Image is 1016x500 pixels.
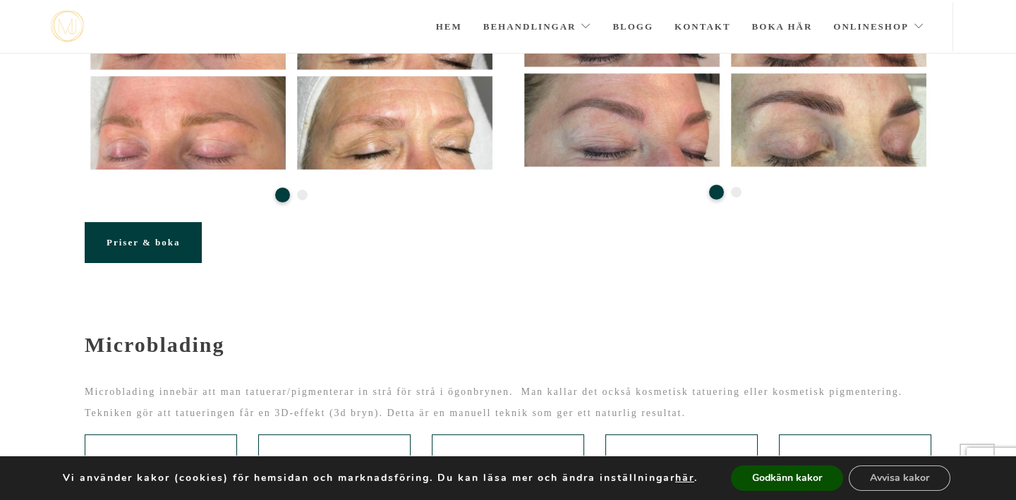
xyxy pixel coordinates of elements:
span: Priser & boka [107,237,180,248]
a: mjstudio mjstudio mjstudio [51,11,84,42]
a: Behandlingar [483,2,592,51]
a: Kontakt [675,2,731,51]
a: Boka här [752,2,813,51]
a: Hem [436,2,462,51]
button: här [675,472,694,484]
a: Priser & boka [85,222,202,263]
a: Onlineshop [833,2,924,51]
button: Godkänn kakor [731,465,843,491]
button: 2 of 2 [731,187,742,197]
strong: Microblading [85,333,224,356]
p: Microblading innebär att man tatuerar/pigmenterar in strå för strå i ögonbrynen. Man kallar det o... [85,382,931,424]
button: 1 of 2 [275,188,290,202]
img: mjstudio [51,11,84,42]
button: Avvisa kakor [849,465,950,491]
span: - [85,309,93,333]
button: 1 of 2 [709,185,724,200]
button: 2 of 2 [297,190,308,200]
a: Blogg [612,2,653,51]
p: Vi använder kakor (cookies) för hemsidan och marknadsföring. Du kan läsa mer och ändra inställnin... [63,472,698,484]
